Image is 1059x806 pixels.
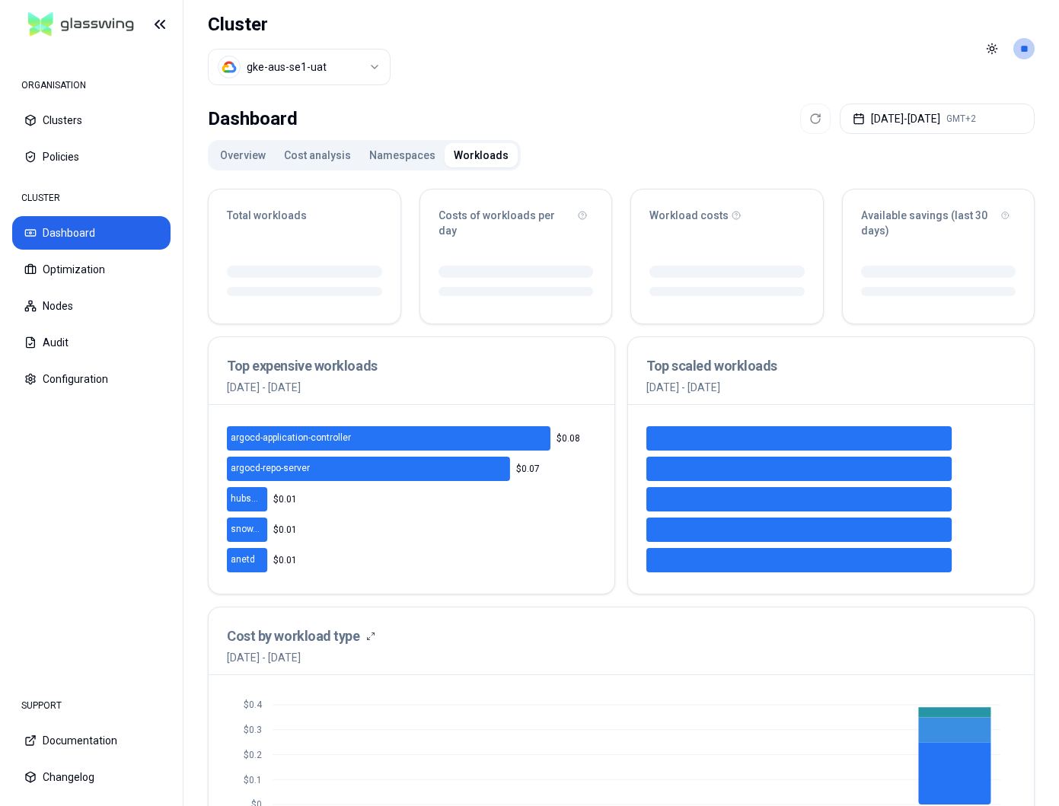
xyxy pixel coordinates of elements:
button: Changelog [12,760,171,794]
button: Policies [12,140,171,174]
span: GMT+2 [946,113,976,125]
tspan: $0.4 [244,699,263,710]
span: [DATE] - [DATE] [227,650,375,665]
h1: Cluster [208,12,391,37]
button: Optimization [12,253,171,286]
button: Workloads [445,143,518,167]
h3: Top expensive workloads [227,355,596,377]
h3: Top scaled workloads [646,355,1016,377]
button: Clusters [12,104,171,137]
div: Dashboard [208,104,298,134]
button: Documentation [12,724,171,757]
button: [DATE]-[DATE]GMT+2 [840,104,1035,134]
div: SUPPORT [12,690,171,721]
button: Nodes [12,289,171,323]
tspan: $0.2 [244,750,262,760]
button: Overview [211,143,275,167]
div: Costs of workloads per day [439,208,594,238]
div: Workload costs [649,208,805,223]
div: CLUSTER [12,183,171,213]
div: Available savings (last 30 days) [861,208,1016,238]
button: Dashboard [12,216,171,250]
tspan: $0.1 [244,775,262,785]
h3: Cost by workload type [227,626,360,647]
button: Cost analysis [275,143,360,167]
img: gcp [222,59,237,75]
button: Audit [12,326,171,359]
button: Configuration [12,362,171,396]
div: Total workloads [227,208,382,223]
tspan: $0.3 [244,725,262,735]
div: gke-aus-se1-uat [247,59,327,75]
div: ORGANISATION [12,70,171,100]
img: GlassWing [22,7,140,43]
button: Select a value [208,49,391,85]
p: [DATE] - [DATE] [227,380,596,395]
p: [DATE] - [DATE] [646,380,1016,395]
button: Namespaces [360,143,445,167]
